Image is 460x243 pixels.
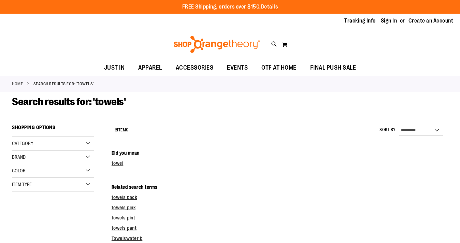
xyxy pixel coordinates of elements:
a: towels pink [112,205,136,210]
dt: Related search terms [112,184,448,190]
span: FINAL PUSH SALE [310,60,356,75]
span: OTF AT HOME [261,60,297,75]
span: Category [12,141,33,146]
a: Towelswater b [112,235,143,241]
a: Sign In [381,17,397,25]
span: 2 [115,128,117,132]
a: Home [12,81,23,87]
a: towel [112,160,124,166]
span: Brand [12,154,26,160]
span: APPAREL [138,60,162,75]
span: Item Type [12,182,32,187]
strong: Shopping Options [12,121,94,137]
label: Sort By [379,127,396,133]
a: Tracking Info [344,17,376,25]
h2: Items [115,125,129,135]
span: Color [12,168,26,173]
a: Details [261,4,278,10]
span: JUST IN [104,60,125,75]
strong: Search results for: 'towels' [33,81,94,87]
span: ACCESSORIES [176,60,214,75]
a: towels pant [112,225,137,231]
a: Create an Account [408,17,454,25]
span: Search results for: 'towels' [12,96,126,108]
img: Shop Orangetheory [173,36,261,53]
dt: Did you mean [112,149,448,156]
p: FREE Shipping, orders over $150. [182,3,278,11]
a: towels pack [112,195,137,200]
span: EVENTS [227,60,248,75]
a: towels pint [112,215,135,220]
